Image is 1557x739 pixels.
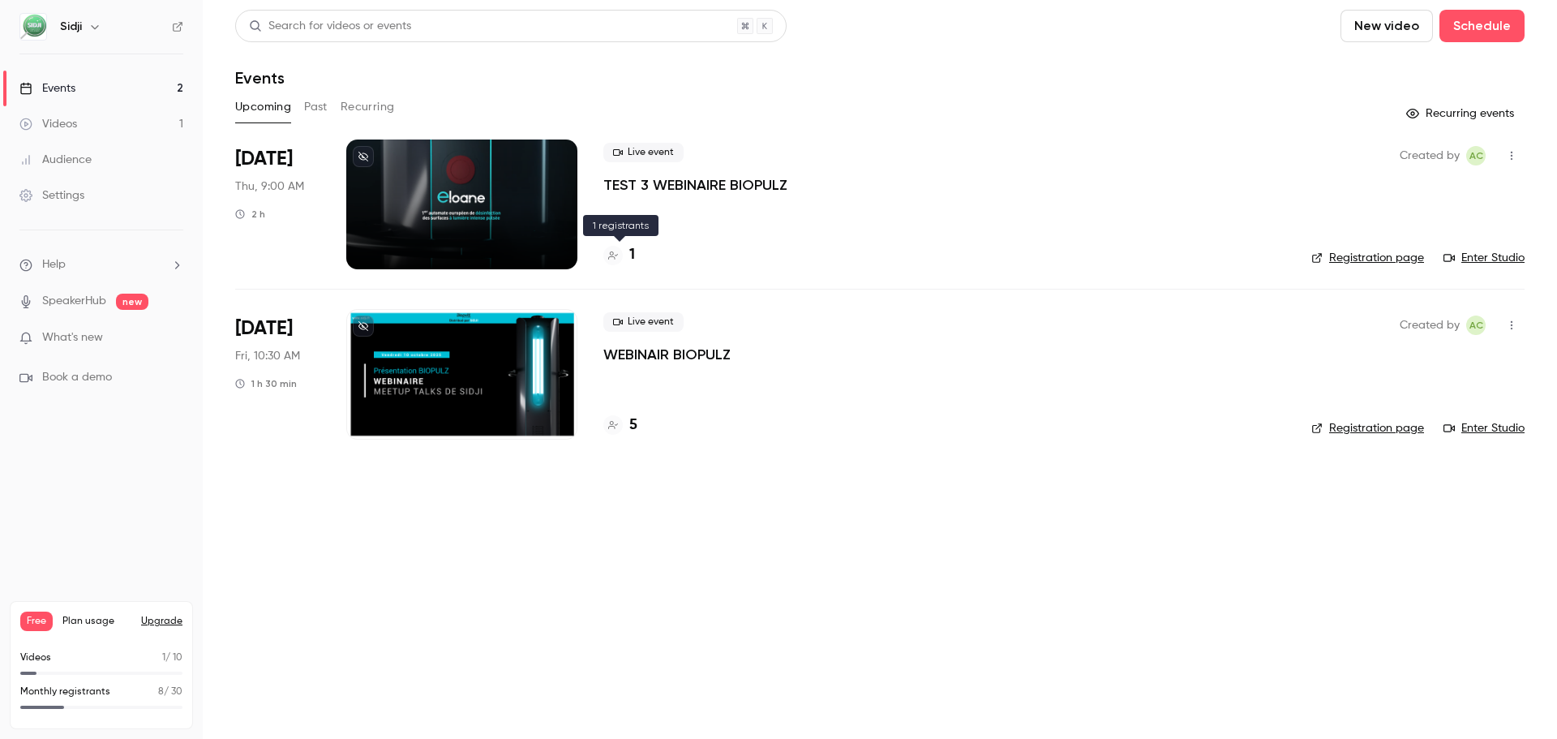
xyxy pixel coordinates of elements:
[1311,420,1424,436] a: Registration page
[603,143,684,162] span: Live event
[158,687,164,697] span: 8
[235,316,293,342] span: [DATE]
[235,377,297,390] div: 1 h 30 min
[42,256,66,273] span: Help
[162,651,182,665] p: / 10
[20,14,46,40] img: Sidji
[1469,316,1483,335] span: AC
[603,312,684,332] span: Live event
[1443,250,1525,266] a: Enter Studio
[235,94,291,120] button: Upcoming
[19,80,75,97] div: Events
[249,18,411,35] div: Search for videos or events
[603,175,787,195] a: TEST 3 WEBINAIRE BIOPULZ
[1469,146,1483,165] span: AC
[42,293,106,310] a: SpeakerHub
[1311,250,1424,266] a: Registration page
[62,615,131,628] span: Plan usage
[116,294,148,310] span: new
[1443,420,1525,436] a: Enter Studio
[603,244,635,266] a: 1
[158,685,182,699] p: / 30
[235,309,320,439] div: Oct 10 Fri, 10:30 AM (Europe/Paris)
[235,146,293,172] span: [DATE]
[1466,146,1486,165] span: Amandine C
[1439,10,1525,42] button: Schedule
[20,612,53,631] span: Free
[42,369,112,386] span: Book a demo
[20,685,110,699] p: Monthly registrants
[60,19,82,35] h6: Sidji
[235,348,300,364] span: Fri, 10:30 AM
[19,116,77,132] div: Videos
[235,178,304,195] span: Thu, 9:00 AM
[1399,101,1525,127] button: Recurring events
[162,653,165,663] span: 1
[1400,316,1460,335] span: Created by
[235,208,265,221] div: 2 h
[141,615,182,628] button: Upgrade
[629,244,635,266] h4: 1
[603,415,637,436] a: 5
[629,415,637,436] h4: 5
[19,187,84,204] div: Settings
[42,329,103,346] span: What's new
[1400,146,1460,165] span: Created by
[19,152,92,168] div: Audience
[603,345,731,364] a: WEBINAIR BIOPULZ
[20,651,51,665] p: Videos
[1466,316,1486,335] span: Amandine C
[19,256,183,273] li: help-dropdown-opener
[235,68,285,88] h1: Events
[341,94,395,120] button: Recurring
[235,140,320,269] div: Oct 9 Thu, 9:00 AM (Europe/Paris)
[1340,10,1433,42] button: New video
[304,94,328,120] button: Past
